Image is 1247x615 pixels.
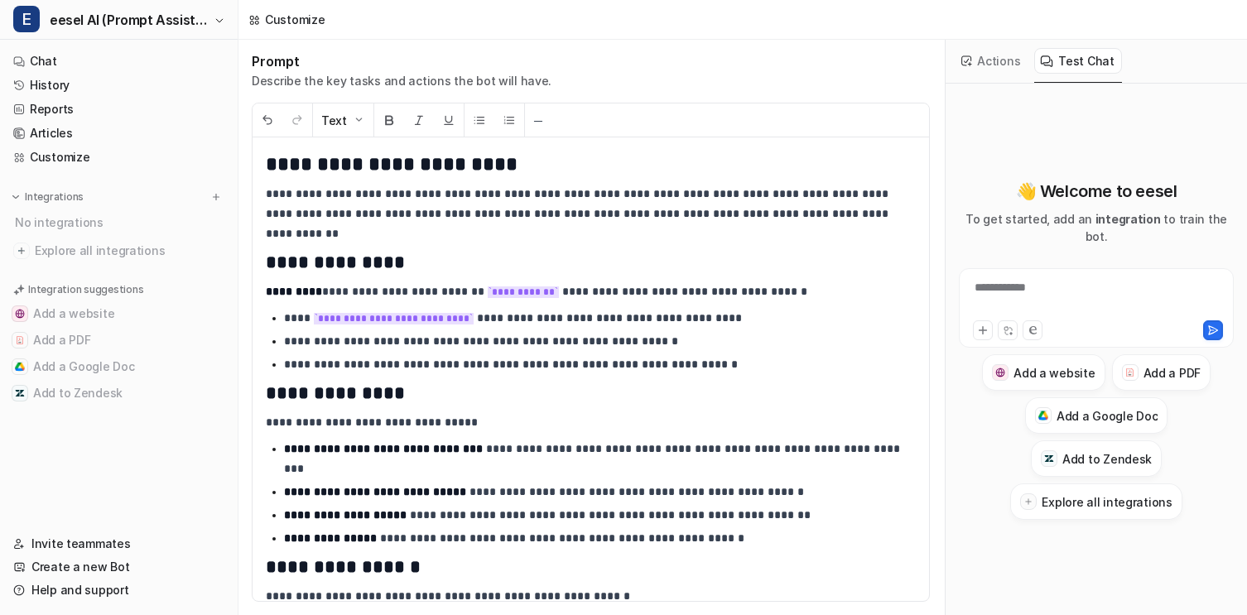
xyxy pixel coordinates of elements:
p: 👋 Welcome to eesel [1016,179,1177,204]
img: Bold [383,113,396,127]
h3: Explore all integrations [1042,493,1172,511]
span: E [13,6,40,32]
button: Undo [253,103,282,137]
button: Add a Google DocAdd a Google Doc [7,353,231,380]
h3: Add a Google Doc [1057,407,1158,425]
button: Test Chat [1034,48,1121,74]
a: History [7,74,231,97]
img: Ordered List [503,113,516,127]
span: eesel AI (Prompt Assistant) [50,8,209,31]
button: Add to ZendeskAdd to Zendesk [1031,440,1162,477]
button: Add a PDFAdd a PDF [7,327,231,353]
img: Add a PDF [1124,368,1135,377]
button: Add a websiteAdd a website [7,300,231,327]
img: Add to Zendesk [15,388,25,398]
p: Integration suggestions [28,282,143,297]
h3: Add a website [1013,364,1095,382]
span: integration [1095,212,1161,226]
a: Help and support [7,579,231,602]
button: Add to ZendeskAdd to Zendesk [7,380,231,406]
span: Explore all integrations [35,238,224,264]
button: Redo [282,103,312,137]
div: No integrations [10,209,231,236]
img: Add to Zendesk [1044,454,1055,464]
a: Create a new Bot [7,555,231,579]
div: Customize [265,11,325,28]
a: Invite teammates [7,532,231,555]
h3: Add to Zendesk [1062,450,1152,468]
button: Unordered List [465,103,494,137]
button: Text [313,103,373,137]
button: Explore all integrations [1010,483,1182,520]
a: Chat [7,50,231,73]
h3: Add a PDF [1143,364,1201,382]
img: Add a Google Doc [15,362,25,372]
h1: Prompt [252,53,930,70]
img: Add a website [995,368,1006,378]
img: Dropdown Down Arrow [352,113,365,127]
p: To get started, add an to train the bot. [959,210,1234,245]
p: Integrations [25,190,84,204]
button: Underline [434,103,464,137]
button: Add a PDFAdd a PDF [1112,354,1211,391]
button: Actions [956,48,1028,74]
button: Add a Google DocAdd a Google Doc [1025,397,1168,434]
img: Add a PDF [15,335,25,345]
button: Add a websiteAdd a website [982,354,1105,391]
a: Reports [7,98,231,121]
img: explore all integrations [13,243,30,259]
button: Integrations [7,189,89,205]
img: Undo [261,113,274,127]
img: menu_add.svg [210,191,222,203]
button: Ordered List [494,103,524,137]
a: Customize [7,146,231,169]
img: Redo [291,113,304,127]
a: Explore all integrations [7,239,231,262]
button: Bold [374,103,404,137]
img: Unordered List [473,113,486,127]
a: Articles [7,122,231,145]
img: Add a Google Doc [1038,411,1049,420]
button: ─ [525,103,551,137]
img: Italic [412,113,426,127]
p: Describe the key tasks and actions the bot will have. [252,73,930,89]
button: Italic [404,103,434,137]
img: expand menu [10,191,22,203]
img: Underline [442,113,455,127]
img: Add a website [15,309,25,319]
